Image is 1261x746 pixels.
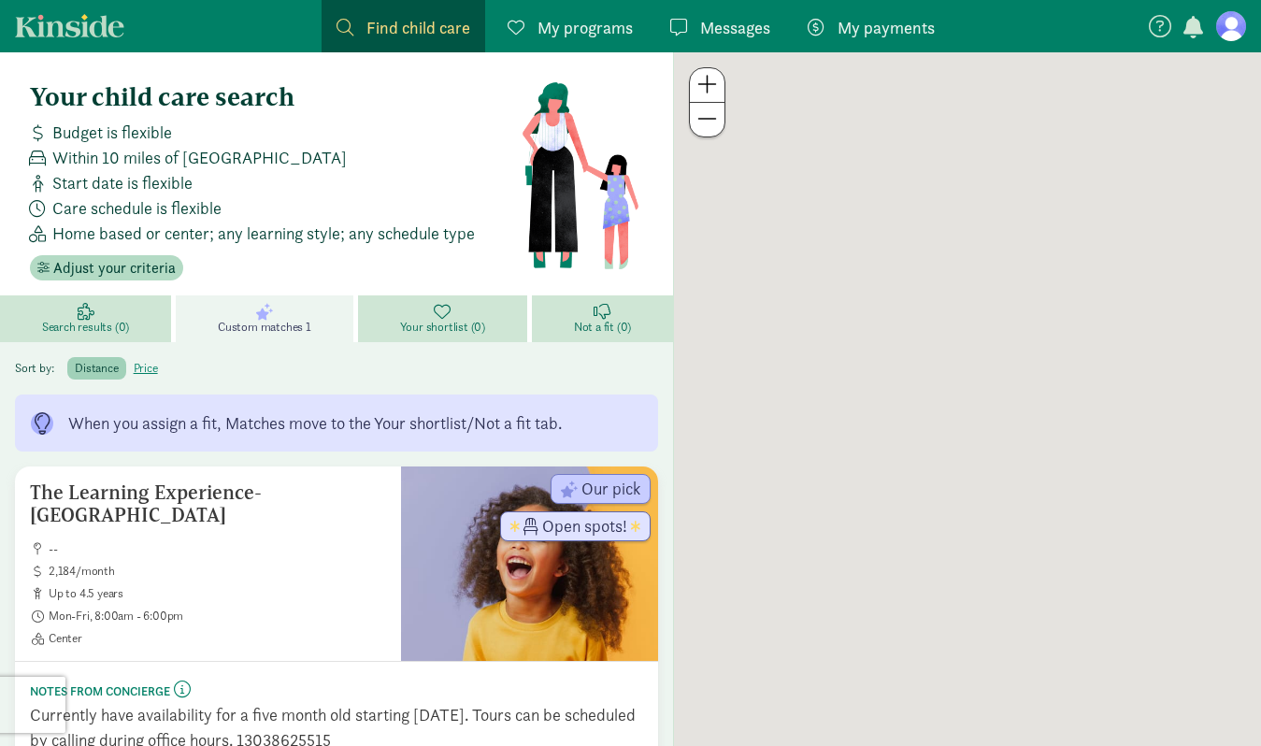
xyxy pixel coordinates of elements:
label: price [126,357,165,380]
span: My payments [838,15,935,40]
span: Adjust your criteria [53,257,176,280]
span: Start date is flexible [52,170,193,195]
span: Center [49,631,386,646]
small: Notes from concierge [30,683,170,699]
span: Messages [700,15,770,40]
span: Sort by: [15,360,64,376]
span: up to 4.5 years [49,586,386,601]
div: When you assign a fit, Matches move to the Your shortlist/Not a fit tab. [68,410,562,436]
span: Mon-Fri, 8:00am - 6:00pm [49,609,386,624]
span: Custom matches 1 [218,320,311,335]
span: My programs [537,15,633,40]
span: Search results (0) [42,320,129,335]
a: Kinside [15,14,124,37]
span: Our pick [581,481,640,497]
span: Open spots! [542,518,627,535]
a: Custom matches 1 [176,295,358,342]
span: Home based or center; any learning style; any schedule type [52,221,475,246]
h4: Your child care search [30,82,521,112]
span: Your shortlist (0) [400,320,485,335]
span: Find child care [366,15,470,40]
span: 2,184/month [49,564,386,579]
button: Adjust your criteria [30,255,183,281]
span: Budget is flexible [52,120,172,145]
h5: The Learning Experience- [GEOGRAPHIC_DATA] [30,481,386,526]
a: Your shortlist (0) [358,295,532,342]
label: distance [67,357,125,380]
a: Not a fit (0) [532,295,673,342]
span: -- [49,541,386,556]
span: Care schedule is flexible [52,195,222,221]
span: Not a fit (0) [574,320,631,335]
span: Within 10 miles of [GEOGRAPHIC_DATA] [52,145,347,170]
